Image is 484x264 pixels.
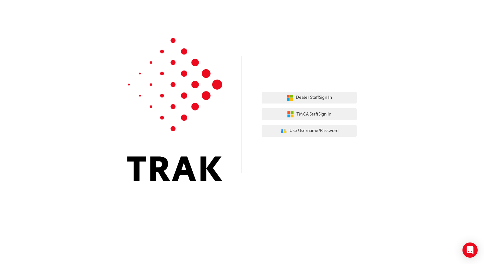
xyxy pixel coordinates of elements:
div: Open Intercom Messenger [462,242,478,258]
span: TMCA Staff Sign In [296,111,331,118]
button: Use Username/Password [262,125,357,137]
span: Use Username/Password [290,127,339,135]
img: Trak [127,38,222,181]
span: Dealer Staff Sign In [296,94,332,101]
button: Dealer StaffSign In [262,92,357,104]
button: TMCA StaffSign In [262,108,357,120]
